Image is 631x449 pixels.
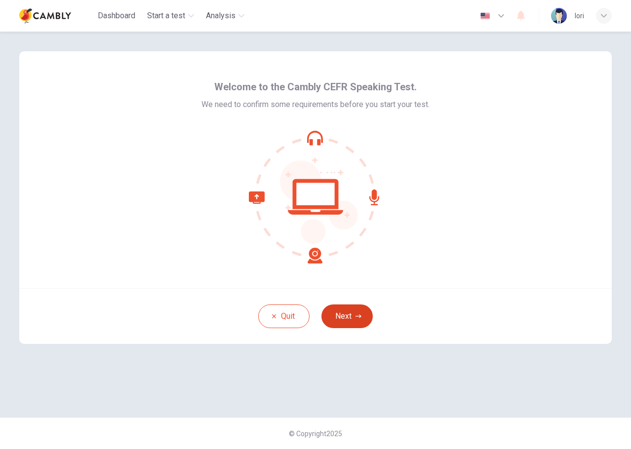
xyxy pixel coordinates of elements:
span: We need to confirm some requirements before you start your test. [201,99,430,111]
button: Analysis [202,7,248,25]
span: Dashboard [98,10,135,22]
span: © Copyright 2025 [289,430,342,438]
img: en [479,12,491,20]
a: Cambly logo [19,6,94,26]
div: Iori [575,10,584,22]
span: Analysis [206,10,236,22]
button: Start a test [143,7,198,25]
span: Start a test [147,10,185,22]
img: Profile picture [551,8,567,24]
span: Welcome to the Cambly CEFR Speaking Test. [214,79,417,95]
img: Cambly logo [19,6,71,26]
button: Dashboard [94,7,139,25]
button: Next [321,304,373,328]
button: Quit [258,304,310,328]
